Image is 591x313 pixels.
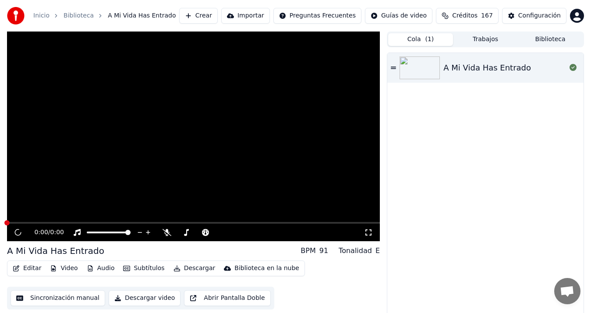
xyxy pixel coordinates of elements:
[502,8,566,24] button: Configuración
[554,278,580,304] a: Chat abierto
[375,246,380,256] div: E
[170,262,219,274] button: Descargar
[33,11,50,20] a: Inicio
[481,11,493,20] span: 167
[319,246,328,256] div: 91
[46,262,81,274] button: Video
[443,62,531,74] div: A Mi Vida Has Entrado
[221,8,270,24] button: Importar
[11,290,105,306] button: Sincronización manual
[64,11,94,20] a: Biblioteca
[436,8,499,24] button: Créditos167
[518,11,561,20] div: Configuración
[7,7,25,25] img: youka
[179,8,218,24] button: Crear
[184,290,270,306] button: Abrir Pantalla Doble
[273,8,361,24] button: Preguntas Frecuentes
[34,228,55,237] div: /
[388,33,453,46] button: Cola
[453,33,518,46] button: Trabajos
[234,264,299,273] div: Biblioteca en la nube
[365,8,432,24] button: Guías de video
[109,290,180,306] button: Descargar video
[7,245,104,257] div: A Mi Vida Has Entrado
[425,35,434,44] span: ( 1 )
[108,11,176,20] span: A Mi Vida Has Entrado
[33,11,176,20] nav: breadcrumb
[452,11,478,20] span: Créditos
[9,262,45,274] button: Editar
[83,262,118,274] button: Audio
[120,262,168,274] button: Subtítulos
[301,246,315,256] div: BPM
[50,228,64,237] span: 0:00
[518,33,583,46] button: Biblioteca
[339,246,372,256] div: Tonalidad
[34,228,48,237] span: 0:00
